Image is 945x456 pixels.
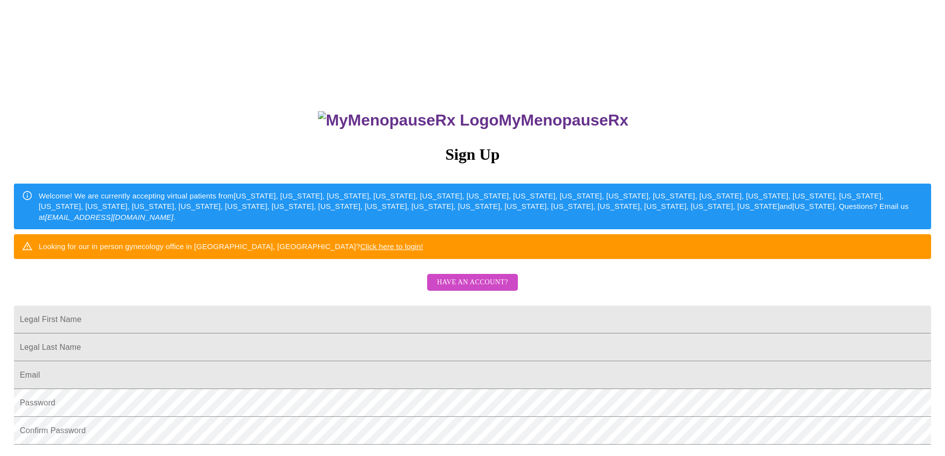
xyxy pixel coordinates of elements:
a: Have an account? [425,284,520,293]
span: Have an account? [437,276,508,289]
em: [EMAIL_ADDRESS][DOMAIN_NAME] [45,213,174,221]
div: Welcome! We are currently accepting virtual patients from [US_STATE], [US_STATE], [US_STATE], [US... [39,187,923,226]
img: MyMenopauseRx Logo [318,111,499,130]
a: Click here to login! [360,242,423,251]
div: Looking for our in person gynecology office in [GEOGRAPHIC_DATA], [GEOGRAPHIC_DATA]? [39,237,423,256]
h3: Sign Up [14,145,931,164]
button: Have an account? [427,274,518,291]
h3: MyMenopauseRx [15,111,932,130]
